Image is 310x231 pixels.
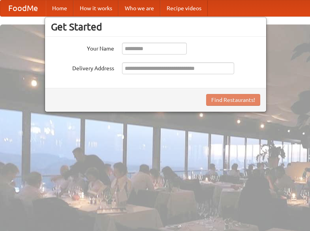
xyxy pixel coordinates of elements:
[0,0,46,16] a: FoodMe
[73,0,118,16] a: How it works
[51,43,114,53] label: Your Name
[46,0,73,16] a: Home
[160,0,208,16] a: Recipe videos
[51,62,114,72] label: Delivery Address
[118,0,160,16] a: Who we are
[51,21,260,33] h3: Get Started
[206,94,260,106] button: Find Restaurants!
